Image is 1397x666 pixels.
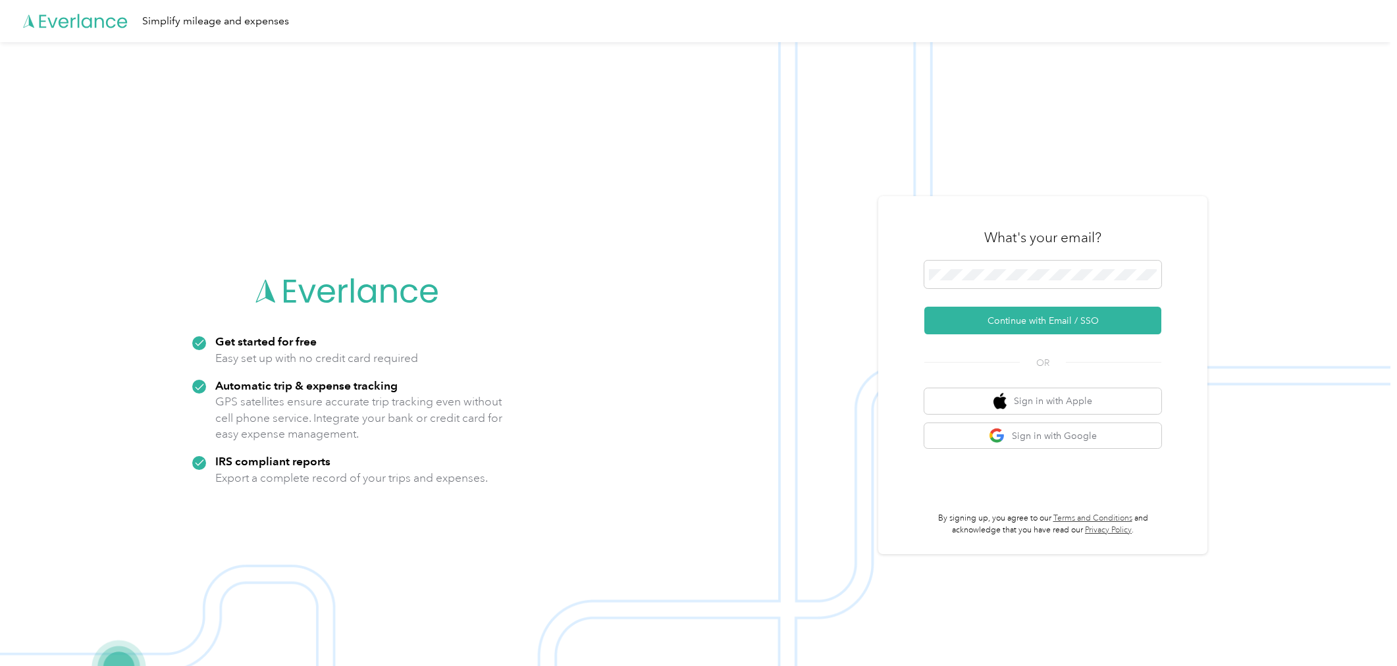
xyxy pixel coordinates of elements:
img: apple logo [993,393,1007,409]
div: Simplify mileage and expenses [142,13,289,30]
span: OR [1020,356,1066,370]
p: Export a complete record of your trips and expenses. [215,470,488,486]
strong: Automatic trip & expense tracking [215,378,398,392]
p: GPS satellites ensure accurate trip tracking even without cell phone service. Integrate your bank... [215,394,503,442]
button: Continue with Email / SSO [924,307,1161,334]
a: Terms and Conditions [1053,513,1132,523]
button: apple logoSign in with Apple [924,388,1161,414]
h3: What's your email? [984,228,1101,247]
strong: Get started for free [215,334,317,348]
p: Easy set up with no credit card required [215,350,418,367]
strong: IRS compliant reports [215,454,330,468]
img: google logo [989,428,1005,444]
p: By signing up, you agree to our and acknowledge that you have read our . [924,513,1161,536]
a: Privacy Policy [1085,525,1132,535]
button: google logoSign in with Google [924,423,1161,449]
